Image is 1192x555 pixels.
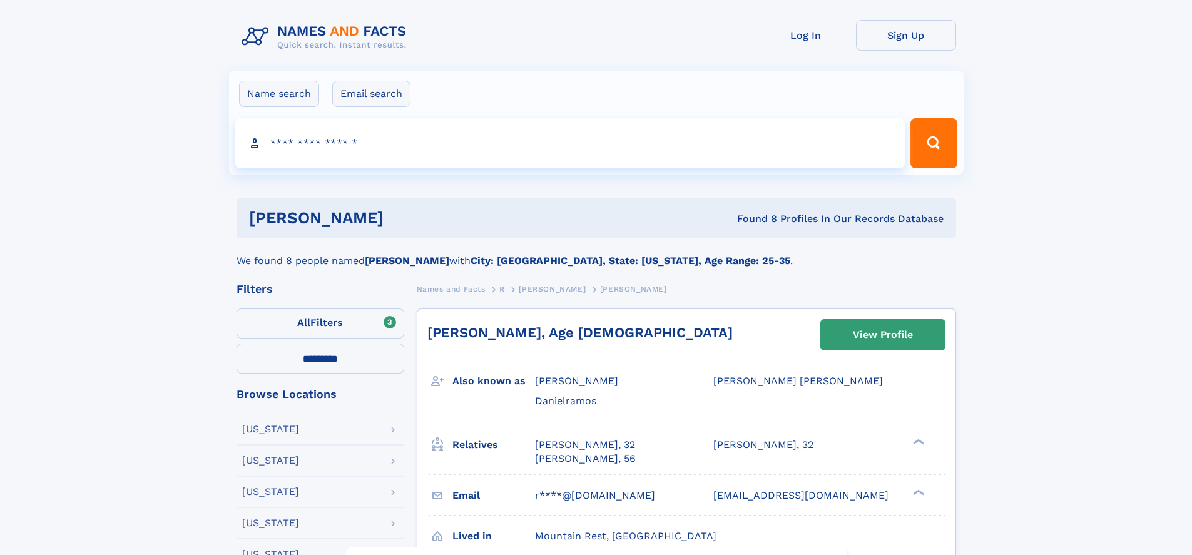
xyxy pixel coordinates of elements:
b: [PERSON_NAME] [365,255,449,267]
div: [US_STATE] [242,424,299,434]
span: Danielramos [535,395,596,407]
a: Names and Facts [417,281,486,297]
h3: Relatives [452,434,535,456]
a: Log In [756,20,856,51]
div: ❯ [910,488,925,496]
div: We found 8 people named with . [237,238,956,268]
div: [US_STATE] [242,456,299,466]
span: [PERSON_NAME] [519,285,586,293]
a: Sign Up [856,20,956,51]
a: R [499,281,505,297]
span: [PERSON_NAME] [600,285,667,293]
div: Found 8 Profiles In Our Records Database [560,212,944,226]
a: [PERSON_NAME] [519,281,586,297]
input: search input [235,118,905,168]
a: [PERSON_NAME], 32 [713,438,813,452]
span: Mountain Rest, [GEOGRAPHIC_DATA] [535,530,716,542]
div: View Profile [853,320,913,349]
h3: Also known as [452,370,535,392]
label: Email search [332,81,410,107]
img: Logo Names and Facts [237,20,417,54]
b: City: [GEOGRAPHIC_DATA], State: [US_STATE], Age Range: 25-35 [471,255,790,267]
a: [PERSON_NAME], Age [DEMOGRAPHIC_DATA] [427,325,733,340]
span: R [499,285,505,293]
button: Search Button [910,118,957,168]
div: Filters [237,283,404,295]
h1: [PERSON_NAME] [249,210,561,226]
a: [PERSON_NAME], 56 [535,452,636,466]
a: [PERSON_NAME], 32 [535,438,635,452]
span: [PERSON_NAME] [535,375,618,387]
h3: Lived in [452,526,535,547]
label: Name search [239,81,319,107]
div: ❯ [910,437,925,446]
label: Filters [237,308,404,339]
div: [US_STATE] [242,518,299,528]
div: [US_STATE] [242,487,299,497]
div: Browse Locations [237,389,404,400]
span: All [297,317,310,328]
h3: Email [452,485,535,506]
a: View Profile [821,320,945,350]
span: [PERSON_NAME] [PERSON_NAME] [713,375,883,387]
span: [EMAIL_ADDRESS][DOMAIN_NAME] [713,489,889,501]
